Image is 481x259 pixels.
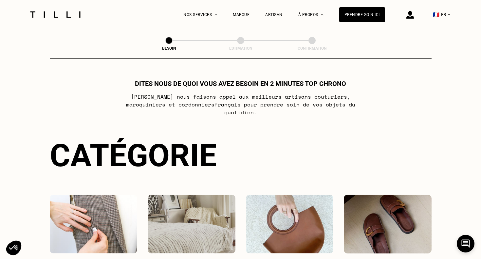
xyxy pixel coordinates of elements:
[433,11,439,18] span: 🇫🇷
[321,14,324,15] img: Menu déroulant à propos
[279,46,345,51] div: Confirmation
[344,195,432,253] img: Chaussures
[50,195,138,253] img: Vêtements
[135,80,346,88] h1: Dites nous de quoi vous avez besoin en 2 minutes top chrono
[136,46,202,51] div: Besoin
[214,14,217,15] img: Menu déroulant
[28,11,83,18] img: Logo du service de couturière Tilli
[50,137,432,174] div: Catégorie
[339,7,385,22] a: Prendre soin ici
[208,46,273,51] div: Estimation
[246,195,334,253] img: Accessoires
[448,14,450,15] img: menu déroulant
[265,12,283,17] a: Artisan
[111,93,370,116] p: [PERSON_NAME] nous faisons appel aux meilleurs artisans couturiers , maroquiniers et cordonniers ...
[148,195,235,253] img: Intérieur
[233,12,250,17] a: Marque
[406,11,414,19] img: icône connexion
